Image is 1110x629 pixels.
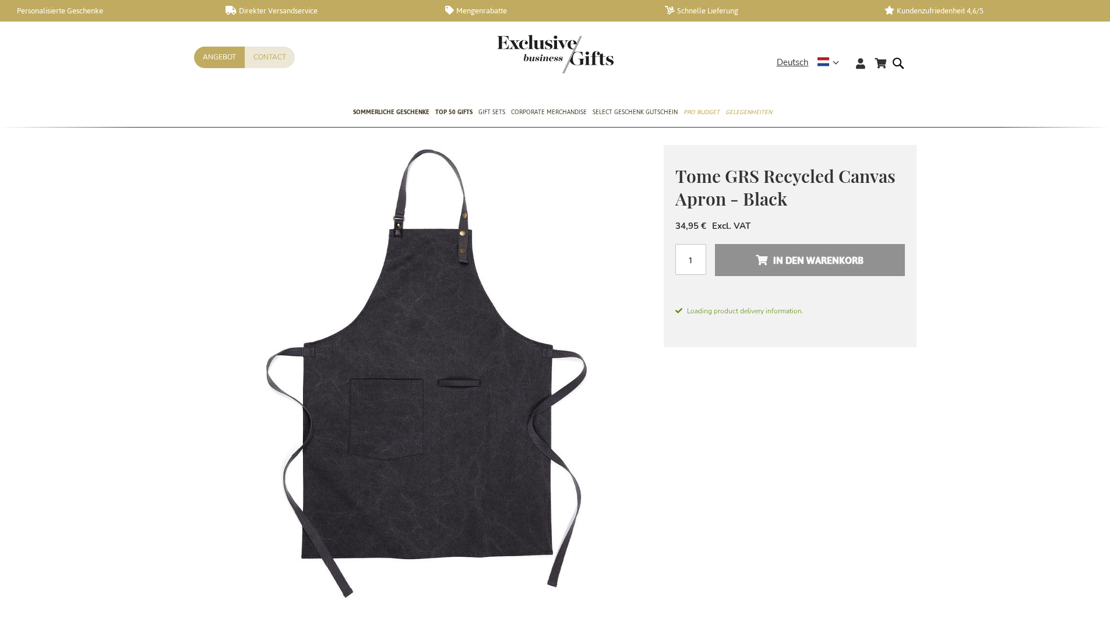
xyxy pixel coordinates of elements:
[194,145,664,614] img: Tome GRS Recycled Canvas Apron - Black
[6,6,207,16] a: Personalisierte Geschenke
[245,47,295,68] a: Contact
[683,98,720,128] a: Pro Budget
[712,220,750,232] span: Excl. VAT
[665,6,866,16] a: Schnelle Lieferung
[478,106,505,118] span: Gift Sets
[885,6,1086,16] a: Kundenzufriedenheit 4,6/5
[511,98,587,128] a: Corporate Merchandise
[725,106,772,118] span: Gelegenheiten
[445,6,646,16] a: Mengenrabatte
[435,98,473,128] a: TOP 50 Gifts
[777,56,809,69] span: Deutsch
[194,47,245,68] a: Angebot
[593,98,678,128] a: Select Geschenk Gutschein
[675,244,706,275] input: Menge
[478,98,505,128] a: Gift Sets
[675,306,905,316] span: Loading product delivery information.
[497,35,614,73] img: Exclusive Business gifts logo
[353,106,429,118] span: Sommerliche geschenke
[435,106,473,118] span: TOP 50 Gifts
[497,35,555,73] a: store logo
[511,106,587,118] span: Corporate Merchandise
[353,98,429,128] a: Sommerliche geschenke
[675,220,706,232] span: 34,95 €
[225,6,427,16] a: Direkter Versandservice
[683,106,720,118] span: Pro Budget
[593,106,678,118] span: Select Geschenk Gutschein
[675,164,896,210] span: Tome GRS Recycled Canvas Apron - Black
[725,98,772,128] a: Gelegenheiten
